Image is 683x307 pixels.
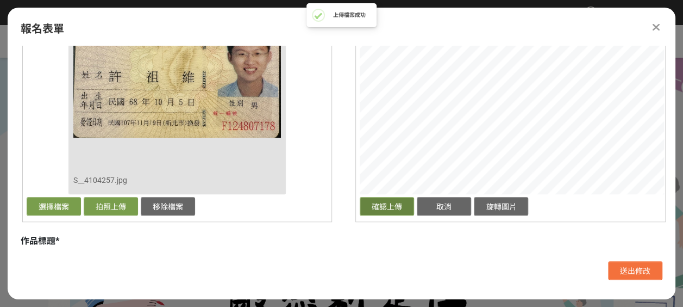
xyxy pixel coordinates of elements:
[608,261,662,280] button: 送出修改
[417,197,471,216] button: 取消
[21,22,64,35] span: 報名表單
[27,197,81,216] button: 選擇檔案
[620,267,650,275] span: 送出修改
[141,197,195,216] button: 移除檔案
[360,197,414,216] button: 確認上傳
[73,171,127,189] span: S__4104257.jpg
[84,197,138,216] button: 拍照上傳
[21,236,55,246] span: 作品標題
[474,197,528,216] button: 旋轉圖片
